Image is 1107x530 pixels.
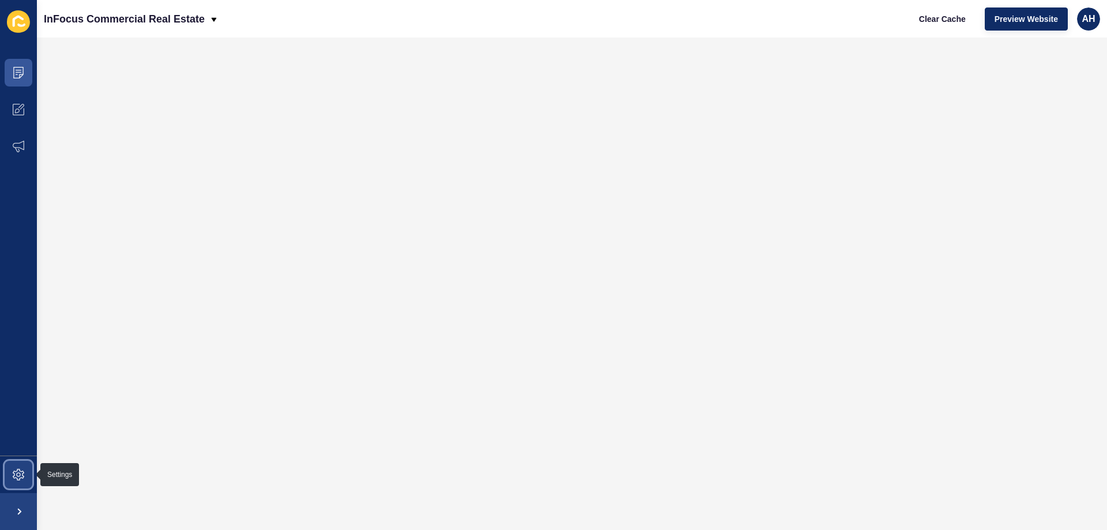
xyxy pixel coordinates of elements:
[44,5,205,33] p: InFocus Commercial Real Estate
[919,13,966,25] span: Clear Cache
[1082,13,1095,25] span: AH
[909,7,976,31] button: Clear Cache
[985,7,1068,31] button: Preview Website
[995,13,1058,25] span: Preview Website
[47,470,72,479] div: Settings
